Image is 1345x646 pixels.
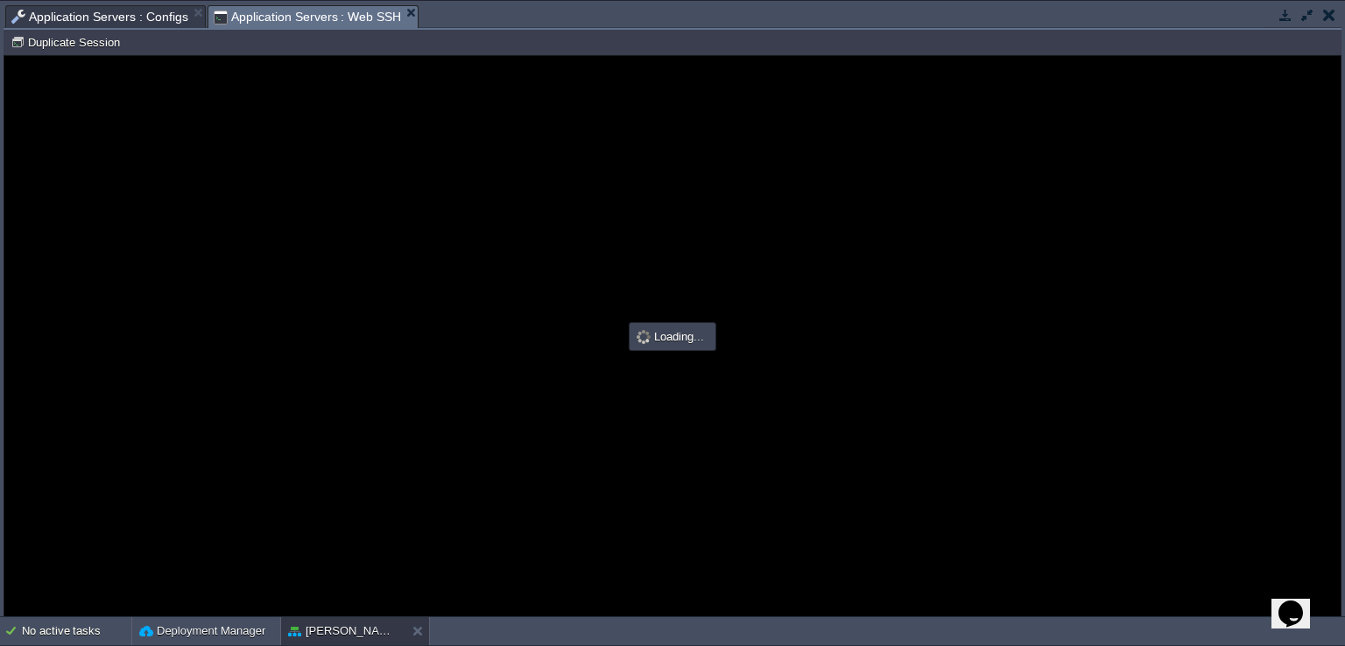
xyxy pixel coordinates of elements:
div: No active tasks [22,617,131,645]
button: [PERSON_NAME] [288,622,398,640]
button: Deployment Manager [139,622,265,640]
button: Duplicate Session [11,34,125,50]
iframe: chat widget [1271,576,1327,628]
span: Application Servers : Configs [11,6,188,27]
div: Loading... [631,325,714,348]
span: Application Servers : Web SSH [214,6,402,28]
